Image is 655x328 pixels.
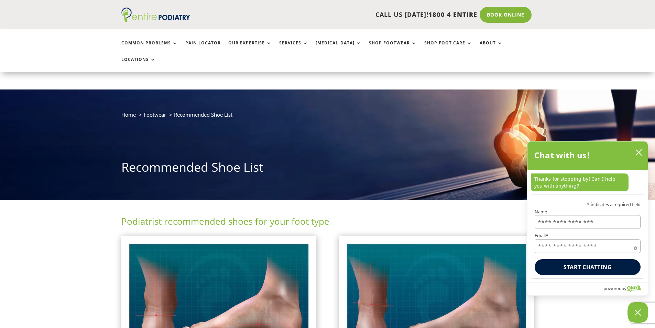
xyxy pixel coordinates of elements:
label: Name [535,210,641,214]
span: by [622,284,626,293]
a: Shop Footwear [369,41,417,55]
button: close chatbox [633,147,644,158]
a: Services [279,41,308,55]
a: Home [121,111,136,118]
a: About [480,41,503,55]
a: Shop Foot Care [424,41,472,55]
h1: Recommended Shoe List [121,159,534,179]
p: Thanks for stopping by! Can I help you with anything? [531,173,629,191]
p: CALL US [DATE]! [217,10,477,19]
button: Start chatting [535,259,641,275]
span: Required field [634,245,637,248]
a: Powered by Olark [603,283,648,295]
a: Book Online [480,7,532,23]
label: Email* [535,234,641,238]
a: Our Expertise [228,41,272,55]
div: chat [527,170,648,194]
button: Close Chatbox [627,302,648,323]
nav: breadcrumb [121,110,534,124]
p: * indicates a required field [535,202,641,207]
span: Recommended Shoe List [174,111,232,118]
span: 1800 4 ENTIRE [428,10,477,19]
a: [MEDICAL_DATA] [316,41,361,55]
a: Locations [121,57,156,72]
h2: Podiatrist recommended shoes for your foot type [121,215,534,231]
h2: Chat with us! [534,148,590,162]
input: Name [535,215,641,229]
a: Entire Podiatry [121,17,190,23]
a: Pain Locator [185,41,221,55]
a: Common Problems [121,41,178,55]
a: Footwear [144,111,166,118]
input: Email [535,239,641,253]
img: logo (1) [121,8,190,22]
span: powered [603,284,621,293]
div: olark chatbox [527,141,648,296]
